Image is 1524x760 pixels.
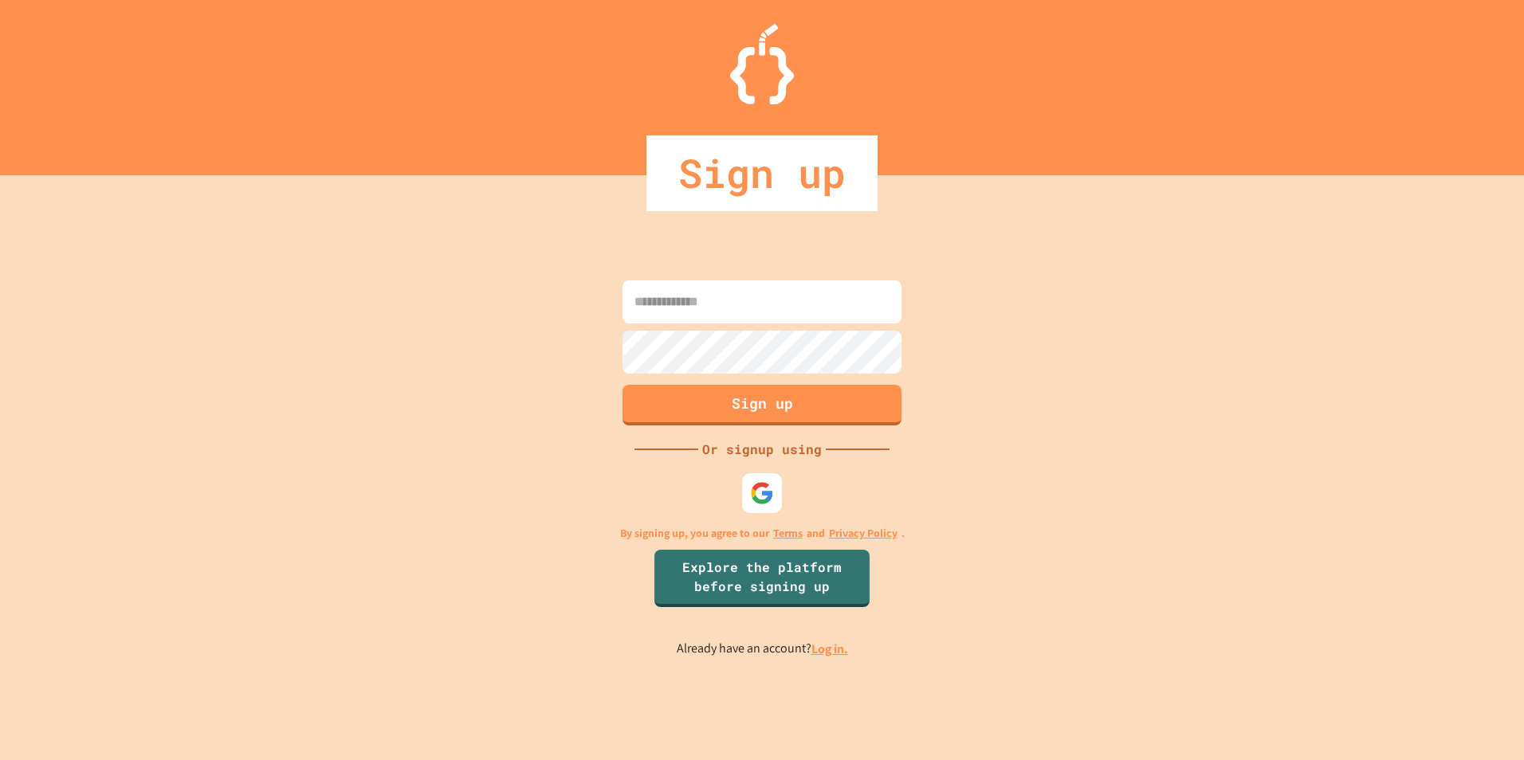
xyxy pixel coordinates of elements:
[646,135,878,211] div: Sign up
[623,385,901,425] button: Sign up
[677,639,848,659] p: Already have an account?
[620,525,905,542] p: By signing up, you agree to our and .
[698,440,826,459] div: Or signup using
[730,24,794,104] img: Logo.svg
[811,641,848,657] a: Log in.
[654,550,870,607] a: Explore the platform before signing up
[829,525,898,542] a: Privacy Policy
[750,481,774,505] img: google-icon.svg
[773,525,803,542] a: Terms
